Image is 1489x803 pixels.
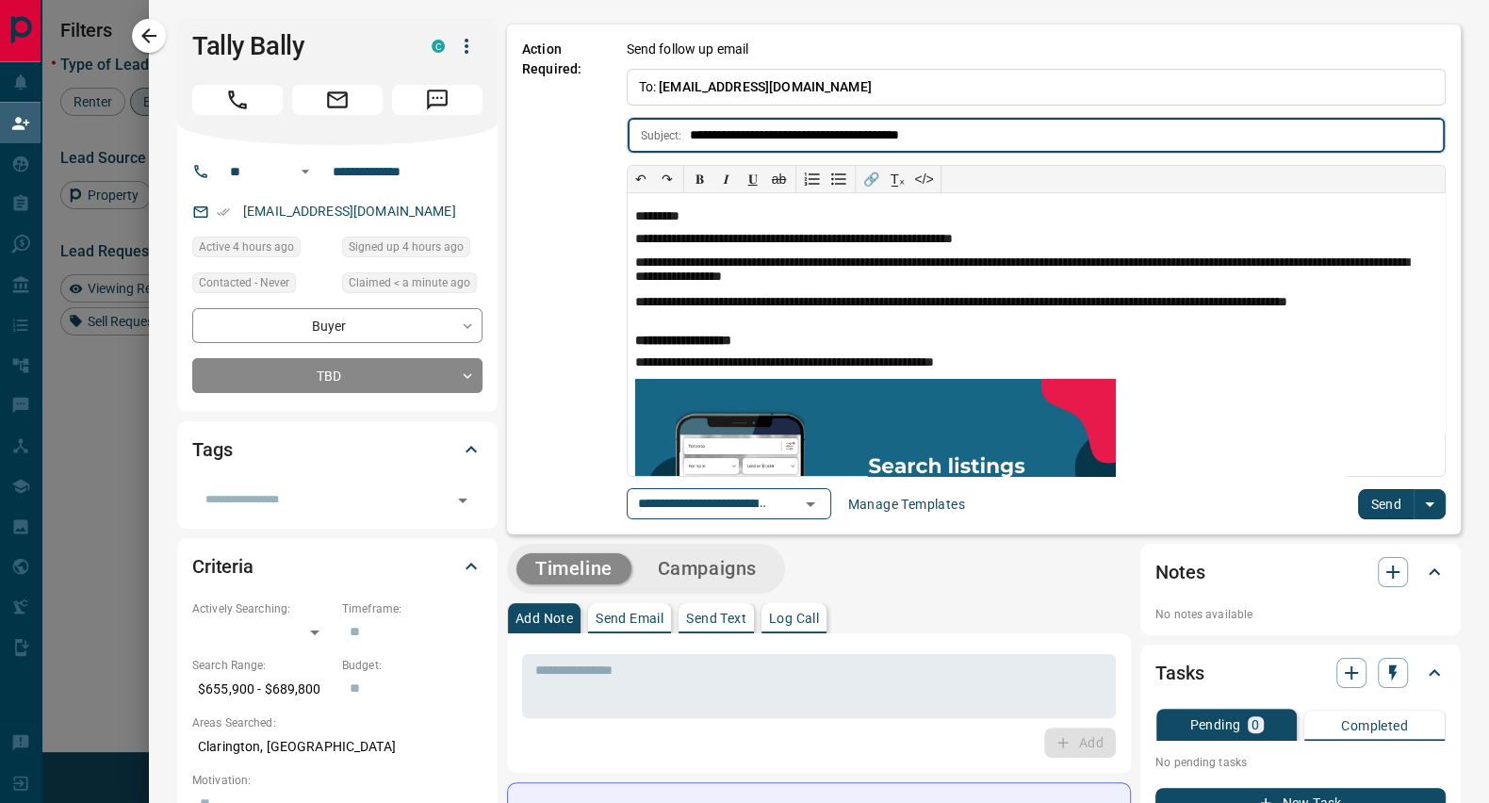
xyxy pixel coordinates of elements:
[199,273,289,292] span: Contacted - Never
[859,166,885,192] button: 🔗
[192,358,483,393] div: TBD
[1341,719,1408,732] p: Completed
[659,79,872,94] span: [EMAIL_ADDRESS][DOMAIN_NAME]
[292,85,383,115] span: Email
[192,772,483,789] p: Motivation:
[217,205,230,219] svg: Email Verified
[349,273,470,292] span: Claimed < a minute ago
[826,166,852,192] button: Bullet list
[1155,549,1446,595] div: Notes
[641,127,682,144] p: Subject:
[628,166,654,192] button: ↶
[199,238,294,256] span: Active 4 hours ago
[192,237,333,263] div: Mon Sep 15 2025
[687,166,713,192] button: 𝐁
[1358,489,1446,519] div: split button
[342,272,483,299] div: Mon Sep 15 2025
[639,553,776,584] button: Campaigns
[766,166,793,192] button: ab
[342,237,483,263] div: Mon Sep 15 2025
[772,172,787,187] s: ab
[192,434,232,465] h2: Tags
[769,612,819,625] p: Log Call
[1155,606,1446,623] p: No notes available
[713,166,740,192] button: 𝑰
[522,40,598,519] p: Action Required:
[1252,718,1259,731] p: 0
[627,69,1447,106] p: To:
[799,166,826,192] button: Numbered list
[192,714,483,731] p: Areas Searched:
[911,166,938,192] button: </>
[192,31,403,61] h1: Tally Bally
[192,731,483,762] p: Clarington, [GEOGRAPHIC_DATA]
[635,379,1117,590] img: search_like_a_pro.png
[1189,718,1240,731] p: Pending
[192,85,283,115] span: Call
[243,204,456,219] a: [EMAIL_ADDRESS][DOMAIN_NAME]
[686,612,746,625] p: Send Text
[294,160,317,183] button: Open
[192,544,483,589] div: Criteria
[654,166,680,192] button: ↷
[192,657,333,674] p: Search Range:
[797,491,824,517] button: Open
[1358,489,1414,519] button: Send
[1155,658,1203,688] h2: Tasks
[342,657,483,674] p: Budget:
[192,551,254,582] h2: Criteria
[192,600,333,617] p: Actively Searching:
[342,600,483,617] p: Timeframe:
[837,489,976,519] button: Manage Templates
[1155,748,1446,777] p: No pending tasks
[192,427,483,472] div: Tags
[432,40,445,53] div: condos.ca
[740,166,766,192] button: 𝐔
[516,553,631,584] button: Timeline
[1155,650,1446,696] div: Tasks
[349,238,464,256] span: Signed up 4 hours ago
[885,166,911,192] button: T̲ₓ
[392,85,483,115] span: Message
[627,40,749,59] p: Send follow up email
[515,612,573,625] p: Add Note
[1155,557,1204,587] h2: Notes
[450,487,476,514] button: Open
[596,612,663,625] p: Send Email
[192,308,483,343] div: Buyer
[192,674,333,705] p: $655,900 - $689,800
[748,172,758,187] span: 𝐔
